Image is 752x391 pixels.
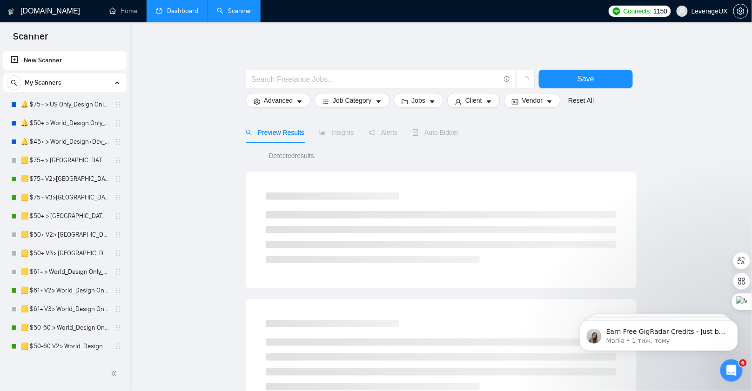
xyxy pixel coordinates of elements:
[486,98,492,105] span: caret-down
[504,93,561,108] button: idcardVendorcaret-down
[568,95,594,106] a: Reset All
[412,95,426,106] span: Jobs
[114,175,122,183] span: holder
[114,101,122,108] span: holder
[734,7,748,15] span: setting
[333,95,371,106] span: Job Category
[156,7,198,15] a: dashboardDashboard
[369,129,398,136] span: Alerts
[376,98,382,105] span: caret-down
[733,4,748,19] button: setting
[522,95,543,106] span: Vendor
[20,263,109,281] a: 🟨 $61+ > World_Design Only_Roman-UX/UI_General
[613,7,620,15] img: upwork-logo.png
[6,30,55,49] span: Scanner
[114,194,122,201] span: holder
[20,133,109,151] a: 🔔 $45+ > World_Design+Dev_General
[11,51,119,70] a: New Scanner
[20,170,109,188] a: 🟨 $75+ V2>[GEOGRAPHIC_DATA]+[GEOGRAPHIC_DATA] Only_Tony-UX/UI_General
[20,151,109,170] a: 🟨 $75+ > [GEOGRAPHIC_DATA]+[GEOGRAPHIC_DATA] Only_Tony-UX/UI_General
[20,337,109,356] a: 🟨 $50-60 V2> World_Design Only_Roman-Web Design_General
[262,151,321,161] span: Detected results
[114,268,122,276] span: holder
[296,98,303,105] span: caret-down
[447,93,500,108] button: userClientcaret-down
[20,95,109,114] a: 🔔 $75+ > US Only_Design Only_General
[653,6,667,16] span: 1150
[739,359,747,367] span: 6
[679,8,685,14] span: user
[577,73,594,85] span: Save
[20,356,109,374] a: 🟨 $50-60 V3> World_Design Only_Roman-Web Design_General
[114,157,122,164] span: holder
[251,73,500,85] input: Search Freelance Jobs...
[402,98,408,105] span: folder
[394,93,444,108] button: folderJobscaret-down
[246,93,311,108] button: settingAdvancedcaret-down
[114,287,122,294] span: holder
[429,98,436,105] span: caret-down
[114,305,122,313] span: holder
[217,7,251,15] a: searchScanner
[20,300,109,318] a: 🟨 $61+ V3> World_Design Only_Roman-UX/UI_General
[114,138,122,146] span: holder
[504,76,510,82] span: info-circle
[114,324,122,331] span: holder
[20,318,109,337] a: 🟨 $50-60 > World_Design Only_Roman-Web Design_General
[733,7,748,15] a: setting
[319,129,354,136] span: Insights
[114,250,122,257] span: holder
[20,188,109,207] a: 🟨 $75+ V3>[GEOGRAPHIC_DATA]+[GEOGRAPHIC_DATA] Only_Tony-UX/UI_General
[25,73,61,92] span: My Scanners
[512,98,518,105] span: idcard
[322,98,329,105] span: bars
[114,231,122,239] span: holder
[20,114,109,133] a: 🔔 $50+ > World_Design Only_General
[20,225,109,244] a: 🟨 $50+ V2> [GEOGRAPHIC_DATA]+[GEOGRAPHIC_DATA] Only_Tony-UX/UI_General
[20,207,109,225] a: 🟨 $50+ > [GEOGRAPHIC_DATA]+[GEOGRAPHIC_DATA] Only_Tony-UX/UI_General
[20,244,109,263] a: 🟨 $50+ V3> [GEOGRAPHIC_DATA]+[GEOGRAPHIC_DATA] Only_Tony-UX/UI_General
[315,93,389,108] button: barsJob Categorycaret-down
[109,7,137,15] a: homeHome
[566,301,752,366] iframe: Intercom notifications повідомлення
[3,51,127,70] li: New Scanner
[7,80,21,86] span: search
[114,343,122,350] span: holder
[412,129,419,136] span: robot
[319,129,326,136] span: area-chart
[254,98,260,105] span: setting
[720,359,743,382] iframe: Intercom live chat
[624,6,651,16] span: Connects:
[111,369,120,378] span: double-left
[412,129,458,136] span: Auto Bidder
[369,129,376,136] span: notification
[539,70,633,88] button: Save
[264,95,293,106] span: Advanced
[246,129,252,136] span: search
[546,98,553,105] span: caret-down
[246,129,304,136] span: Preview Results
[20,281,109,300] a: 🟨 $61+ V2> World_Design Only_Roman-UX/UI_General
[455,98,462,105] span: user
[8,4,14,19] img: logo
[521,76,530,85] span: loading
[114,119,122,127] span: holder
[7,75,21,90] button: search
[114,212,122,220] span: holder
[465,95,482,106] span: Client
